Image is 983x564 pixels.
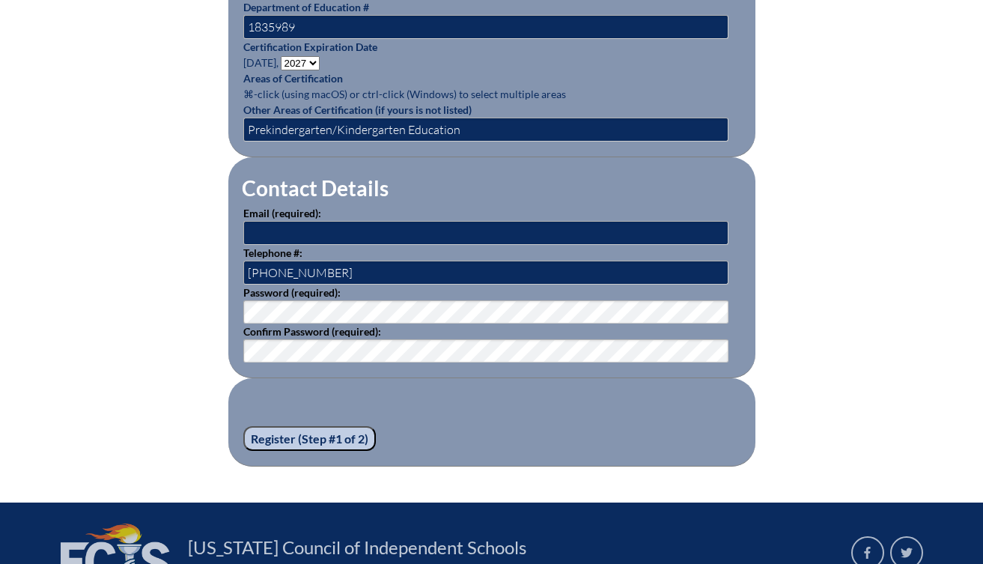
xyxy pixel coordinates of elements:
label: Telephone #: [243,246,302,259]
a: [US_STATE] Council of Independent Schools [182,536,532,560]
p: ⌘-click (using macOS) or ctrl-click (Windows) to select multiple areas [243,70,740,102]
label: Password (required): [243,286,341,299]
span: [DATE], [243,56,279,69]
legend: Contact Details [240,175,390,201]
label: Email (required): [243,207,321,219]
input: Register (Step #1 of 2) [243,426,376,452]
label: Certification Expiration Date [243,40,377,53]
label: Areas of Certification [243,72,343,85]
label: Other Areas of Certification (if yours is not listed) [243,103,472,116]
label: Confirm Password (required): [243,325,381,338]
label: Department of Education # [243,1,369,13]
